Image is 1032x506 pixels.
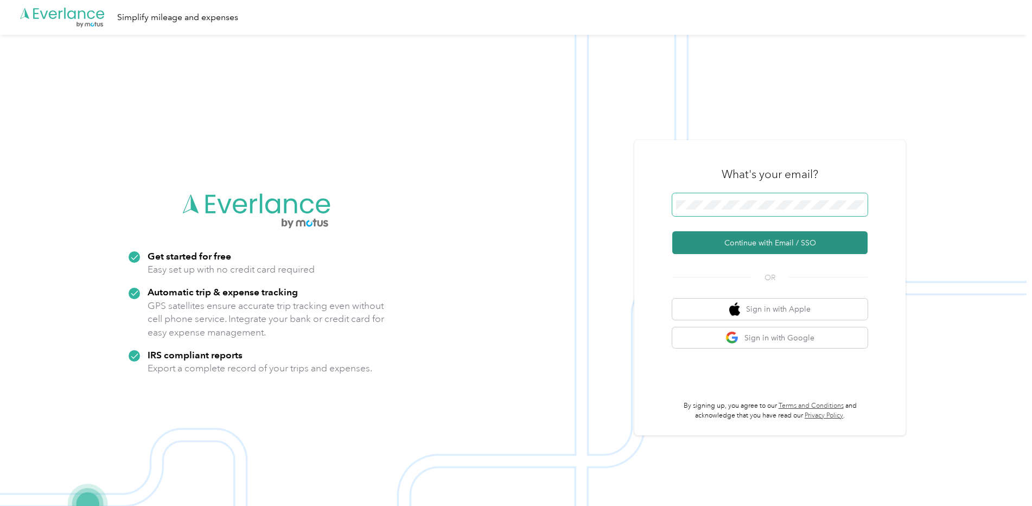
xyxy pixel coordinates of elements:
[751,272,789,283] span: OR
[148,250,231,262] strong: Get started for free
[117,11,238,24] div: Simplify mileage and expenses
[672,401,868,420] p: By signing up, you agree to our and acknowledge that you have read our .
[729,302,740,316] img: apple logo
[805,412,843,420] a: Privacy Policy
[148,263,315,276] p: Easy set up with no credit card required
[779,402,844,410] a: Terms and Conditions
[148,286,298,298] strong: Automatic trip & expense tracking
[725,331,739,345] img: google logo
[722,167,818,182] h3: What's your email?
[672,299,868,320] button: apple logoSign in with Apple
[148,362,372,375] p: Export a complete record of your trips and expenses.
[672,327,868,349] button: google logoSign in with Google
[672,231,868,254] button: Continue with Email / SSO
[148,349,243,360] strong: IRS compliant reports
[148,299,385,339] p: GPS satellites ensure accurate trip tracking even without cell phone service. Integrate your bank...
